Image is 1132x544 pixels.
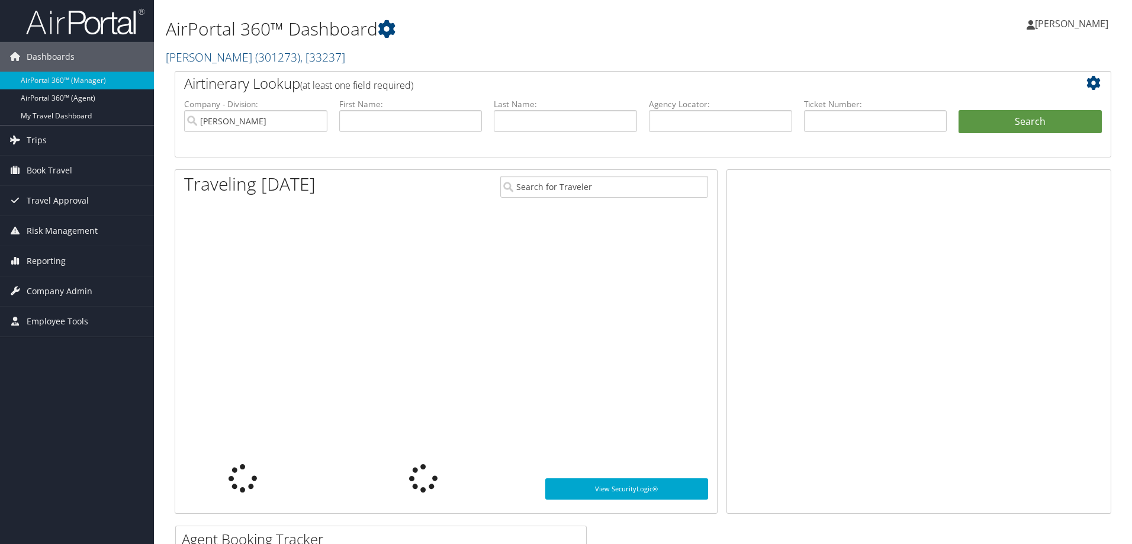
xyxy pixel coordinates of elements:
[166,17,802,41] h1: AirPortal 360™ Dashboard
[27,156,72,185] span: Book Travel
[1027,6,1120,41] a: [PERSON_NAME]
[27,186,89,215] span: Travel Approval
[27,307,88,336] span: Employee Tools
[339,98,483,110] label: First Name:
[649,98,792,110] label: Agency Locator:
[166,49,345,65] a: [PERSON_NAME]
[804,98,947,110] label: Ticket Number:
[27,246,66,276] span: Reporting
[27,42,75,72] span: Dashboards
[26,8,144,36] img: airportal-logo.png
[255,49,300,65] span: ( 301273 )
[300,79,413,92] span: (at least one field required)
[1035,17,1108,30] span: [PERSON_NAME]
[959,110,1102,134] button: Search
[545,478,708,500] a: View SecurityLogic®
[184,98,327,110] label: Company - Division:
[27,276,92,306] span: Company Admin
[300,49,345,65] span: , [ 33237 ]
[500,176,708,198] input: Search for Traveler
[27,216,98,246] span: Risk Management
[494,98,637,110] label: Last Name:
[184,73,1024,94] h2: Airtinerary Lookup
[27,125,47,155] span: Trips
[184,172,316,197] h1: Traveling [DATE]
